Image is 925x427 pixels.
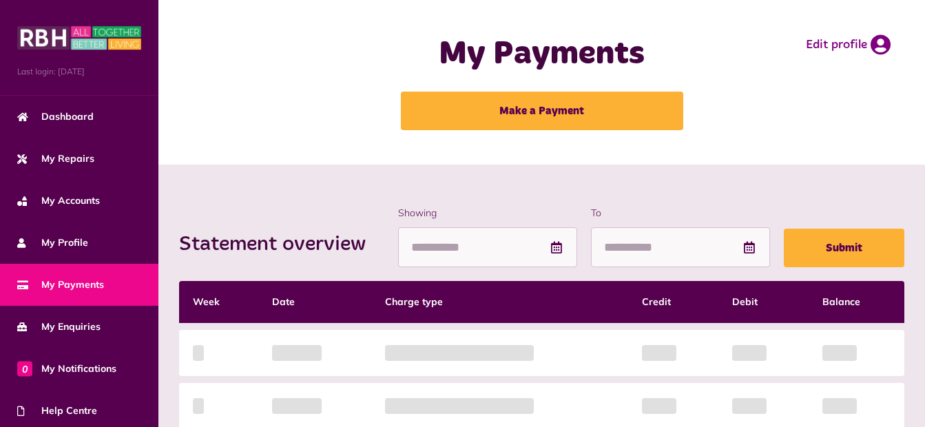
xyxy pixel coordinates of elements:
[17,236,88,250] span: My Profile
[17,362,116,376] span: My Notifications
[17,404,97,418] span: Help Centre
[364,34,720,74] h1: My Payments
[17,361,32,376] span: 0
[17,320,101,334] span: My Enquiries
[806,34,891,55] a: Edit profile
[401,92,683,130] a: Make a Payment
[17,278,104,292] span: My Payments
[17,194,100,208] span: My Accounts
[17,152,94,166] span: My Repairs
[17,65,141,78] span: Last login: [DATE]
[17,24,141,52] img: MyRBH
[17,110,94,124] span: Dashboard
